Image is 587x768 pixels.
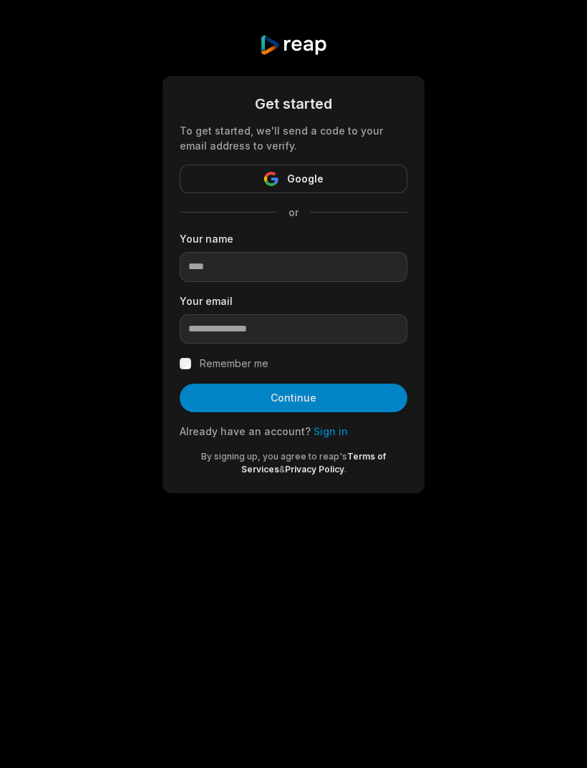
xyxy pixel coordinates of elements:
span: & [279,464,285,475]
label: Your email [180,293,407,308]
button: Google [180,165,407,193]
a: Privacy Policy [285,464,344,475]
img: reap [259,34,327,56]
button: Continue [180,384,407,412]
div: Get started [180,93,407,115]
span: Google [287,170,324,188]
span: By signing up, you agree to reap's [201,451,347,462]
div: To get started, we'll send a code to your email address to verify. [180,123,407,153]
span: or [277,205,310,220]
label: Your name [180,231,407,246]
span: Already have an account? [180,425,311,437]
span: . [344,464,346,475]
a: Sign in [314,425,348,437]
label: Remember me [200,355,268,372]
